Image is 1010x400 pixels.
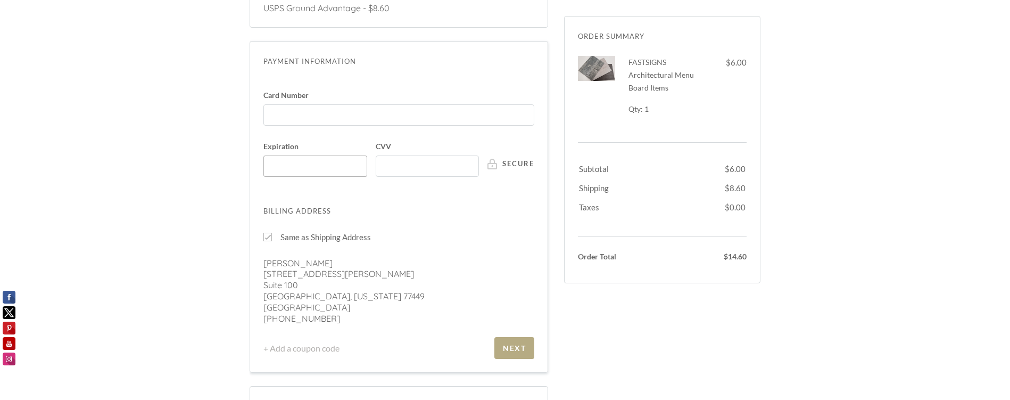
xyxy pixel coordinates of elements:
[579,195,724,222] td: Taxes
[263,302,534,313] p: [GEOGRAPHIC_DATA]
[578,250,658,263] div: Order Total
[579,157,724,175] td: Subtotal
[263,313,534,324] p: [PHONE_NUMBER]
[269,161,367,170] iframe: Secure expiration date input frame
[263,3,534,14] p: USPS Ground Advantage - $8.60
[628,103,709,116] div: Qty: 1
[269,110,534,119] iframe: Secure card number input frame
[628,58,694,92] span: FASTSIGNS Architectural Menu Board Items
[502,160,534,167] span: Secure
[263,280,534,291] p: Suite 100
[280,231,371,243] span: Same as Shipping Address
[725,157,746,175] td: $6.00
[667,250,747,263] div: $14.60
[725,176,746,194] td: $8.60
[263,268,534,280] p: [STREET_ADDRESS][PERSON_NAME]
[382,161,479,170] iframe: Secure CVC input frame
[263,143,367,150] span: Expiration
[503,344,526,353] div: Next
[709,56,747,69] div: $6.00
[263,291,534,302] p: [GEOGRAPHIC_DATA], [US_STATE] 77449
[263,205,534,217] div: Billing Address
[725,195,746,222] td: $0.00
[263,55,534,68] span: Payment Information
[494,337,534,359] button: Next
[376,143,479,150] span: CVV
[263,342,378,355] a: + Add a coupon code
[263,92,534,99] span: Card Number
[263,258,534,269] p: [PERSON_NAME]
[579,176,724,194] td: Shipping
[578,30,747,43] div: Order Summary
